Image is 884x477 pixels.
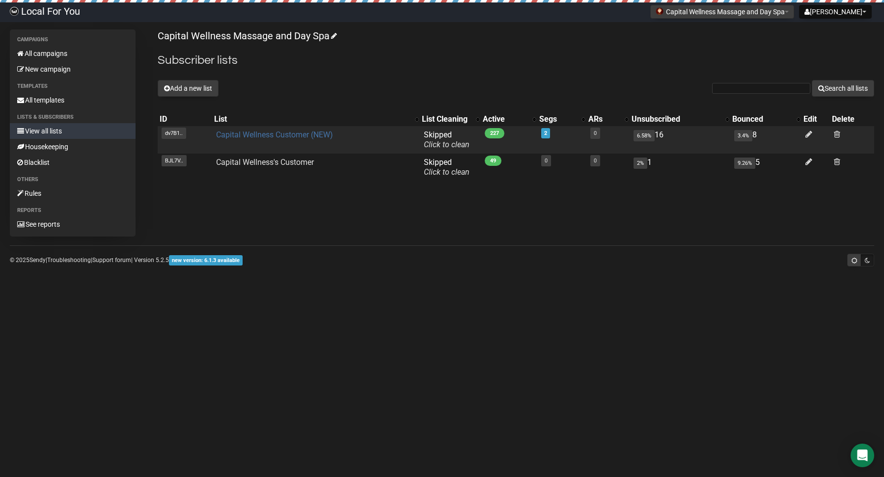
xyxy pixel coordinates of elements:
a: All campaigns [10,46,136,61]
span: 3.4% [734,130,752,141]
a: Capital Wellness Massage and Day Spa [158,30,335,42]
a: Click to clean [424,167,470,177]
a: Sendy [29,257,46,264]
div: ARs [588,114,620,124]
a: 0 [594,158,597,164]
span: 2% [634,158,647,169]
div: List Cleaning [422,114,471,124]
div: Open Intercom Messenger [851,444,874,467]
div: Active [483,114,527,124]
span: 6.58% [634,130,655,141]
a: New campaign [10,61,136,77]
span: Skipped [424,130,470,149]
a: View all lists [10,123,136,139]
a: new version: 6.1.3 available [169,257,243,264]
a: All templates [10,92,136,108]
div: Delete [832,114,872,124]
div: Segs [539,114,577,124]
th: ID: No sort applied, sorting is disabled [158,112,213,126]
div: ID [160,114,211,124]
div: Bounced [732,114,792,124]
div: Edit [803,114,828,124]
a: Housekeeping [10,139,136,155]
a: Troubleshooting [47,257,91,264]
span: BJL7V.. [162,155,187,166]
a: Click to clean [424,140,470,149]
button: [PERSON_NAME] [799,5,872,19]
span: Skipped [424,158,470,177]
a: Support forum [92,257,131,264]
h2: Subscriber lists [158,52,874,69]
td: 8 [730,126,801,154]
th: Segs: No sort applied, activate to apply an ascending sort [537,112,586,126]
button: Add a new list [158,80,219,97]
span: 9.26% [734,158,755,169]
span: 227 [485,128,504,138]
li: Lists & subscribers [10,111,136,123]
span: new version: 6.1.3 available [169,255,243,265]
a: 0 [594,130,597,136]
th: ARs: No sort applied, activate to apply an ascending sort [586,112,630,126]
a: 0 [545,158,548,164]
img: d61d2441668da63f2d83084b75c85b29 [10,7,19,16]
td: 1 [630,154,730,181]
li: Reports [10,205,136,216]
div: List [214,114,410,124]
li: Others [10,174,136,185]
span: 49 [485,156,501,166]
a: See reports [10,216,136,232]
th: Active: No sort applied, activate to apply an ascending sort [481,112,537,126]
button: Capital Wellness Massage and Day Spa [650,5,794,19]
th: List: No sort applied, activate to apply an ascending sort [212,112,420,126]
th: Delete: No sort applied, sorting is disabled [830,112,874,126]
th: List Cleaning: No sort applied, activate to apply an ascending sort [420,112,481,126]
span: dv7B1.. [162,128,186,139]
th: Edit: No sort applied, sorting is disabled [801,112,830,126]
a: 2 [544,130,547,136]
td: 16 [630,126,730,154]
th: Unsubscribed: No sort applied, activate to apply an ascending sort [630,112,730,126]
li: Templates [10,80,136,92]
img: 788.png [656,7,663,15]
div: Unsubscribed [632,114,720,124]
a: Blacklist [10,155,136,170]
a: Rules [10,185,136,201]
a: Capital Wellness's Customer [216,158,314,167]
th: Bounced: No sort applied, activate to apply an ascending sort [730,112,801,126]
p: © 2025 | | | Version 5.2.5 [10,255,243,265]
td: 5 [730,154,801,181]
a: Capital Wellness Customer (NEW) [216,130,333,139]
button: Search all lists [812,80,874,97]
li: Campaigns [10,34,136,46]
